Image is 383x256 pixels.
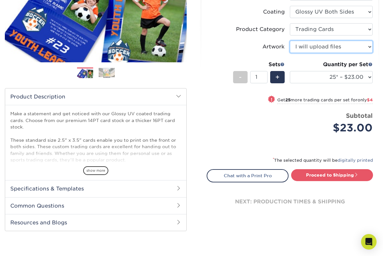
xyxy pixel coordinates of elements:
span: + [275,72,280,82]
div: Artwork [262,43,285,51]
a: Proceed to Shipping [291,169,373,181]
h2: Common Questions [5,197,186,214]
strong: Subtotal [346,112,373,119]
div: Open Intercom Messenger [361,234,377,250]
div: next: production times & shipping [207,182,373,221]
h2: Resources and Blogs [5,214,186,231]
h2: Specifications & Templates [5,180,186,197]
small: Get more trading cards per set for [277,97,373,104]
img: Trading Cards 01 [77,68,93,79]
div: Sets [233,61,285,68]
span: only [358,97,373,102]
a: Chat with a Print Pro [207,169,289,182]
a: digitally printed [338,158,373,163]
span: show more [83,166,108,175]
div: Coating [263,8,285,16]
h2: Product Description [5,88,186,105]
span: - [239,72,242,82]
p: Make a statement and get noticed with our Glossy UV coated trading cards. Choose from our premium... [10,110,181,189]
span: ! [271,96,272,103]
span: $4 [367,97,373,102]
div: $23.00 [295,120,373,136]
div: Quantity per Set [290,61,373,68]
img: Trading Cards 02 [99,68,115,78]
strong: 25 [285,97,290,102]
small: The selected quantity will be [273,158,373,163]
div: Product Category [236,26,285,33]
